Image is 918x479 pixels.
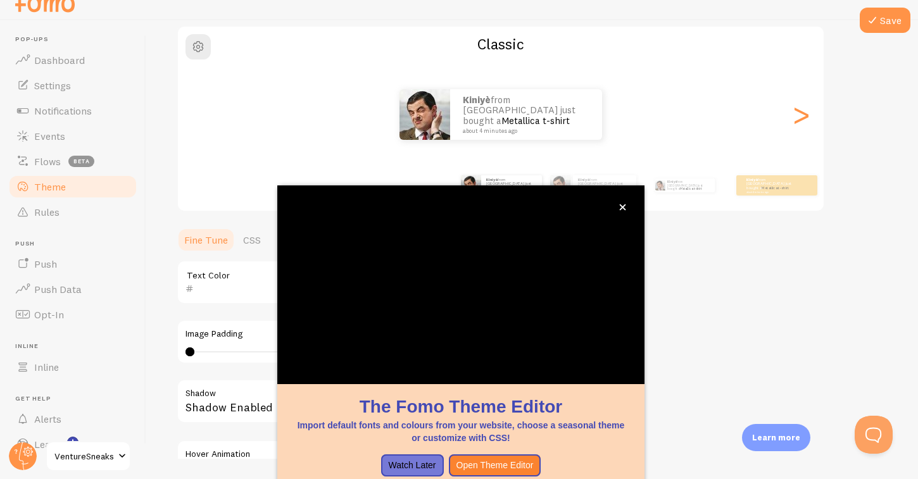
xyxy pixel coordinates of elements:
strong: Kiniyè [667,180,677,184]
a: Push [8,251,138,277]
a: CSS [236,227,268,252]
a: Fine Tune [177,227,236,252]
img: Fomo [461,175,481,196]
div: Next slide [793,69,808,160]
span: Inline [15,342,138,351]
a: Opt-In [8,302,138,327]
a: Flows beta [8,149,138,174]
span: Pop-ups [15,35,138,44]
button: Watch Later [381,454,444,477]
a: Events [8,123,138,149]
span: Push Data [34,283,82,295]
button: Save [860,8,910,33]
span: Settings [34,79,71,92]
small: about 4 minutes ago [746,190,796,193]
span: Events [34,130,65,142]
span: Notifications [34,104,92,117]
span: Get Help [15,395,138,403]
svg: <p>Watch New Feature Tutorials!</p> [67,437,79,448]
span: Opt-In [34,308,64,321]
span: Inline [34,361,59,373]
a: Settings [8,73,138,98]
span: beta [68,156,94,167]
strong: Kiniyè [463,94,491,106]
a: Inline [8,354,138,380]
span: Push [34,258,57,270]
h2: Classic [178,34,824,54]
span: Dashboard [34,54,85,66]
a: Metallica t-shirt [501,115,570,127]
img: Fomo [655,180,665,190]
button: close, [616,201,629,214]
strong: Kiniyè [746,177,758,182]
div: Learn more [742,424,810,451]
a: Push Data [8,277,138,302]
h1: The Fomo Theme Editor [292,394,629,419]
img: Fomo [550,175,570,196]
a: Notifications [8,98,138,123]
small: about 4 minutes ago [463,128,586,134]
strong: Kiniyè [486,177,498,182]
p: from [GEOGRAPHIC_DATA] just bought a [667,178,710,192]
span: VentureSneaks [54,449,115,464]
div: Shadow Enabled [177,379,556,425]
p: from [GEOGRAPHIC_DATA] just bought a [578,177,631,193]
p: Learn more [752,432,800,444]
img: Fomo [399,89,450,140]
p: from [GEOGRAPHIC_DATA] just bought a [746,177,797,193]
span: Flows [34,155,61,168]
p: Import default fonts and colours from your website, choose a seasonal theme or customize with CSS! [292,419,629,444]
span: Rules [34,206,60,218]
a: Metallica t-shirt [762,185,789,190]
label: Image Padding [185,328,548,340]
p: from [GEOGRAPHIC_DATA] just bought a [463,95,589,134]
strong: Kiniyè [578,177,589,182]
button: Open Theme Editor [449,454,541,477]
p: from [GEOGRAPHIC_DATA] just bought a [486,177,537,193]
a: Rules [8,199,138,225]
a: VentureSneaks [46,441,131,471]
span: Theme [34,180,66,193]
iframe: Help Scout Beacon - Open [855,416,893,454]
span: Alerts [34,413,61,425]
span: Push [15,240,138,248]
a: Theme [8,174,138,199]
span: Learn [34,438,60,451]
a: Metallica t-shirt [680,187,701,190]
a: Learn [8,432,138,457]
a: Dashboard [8,47,138,73]
a: Alerts [8,406,138,432]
